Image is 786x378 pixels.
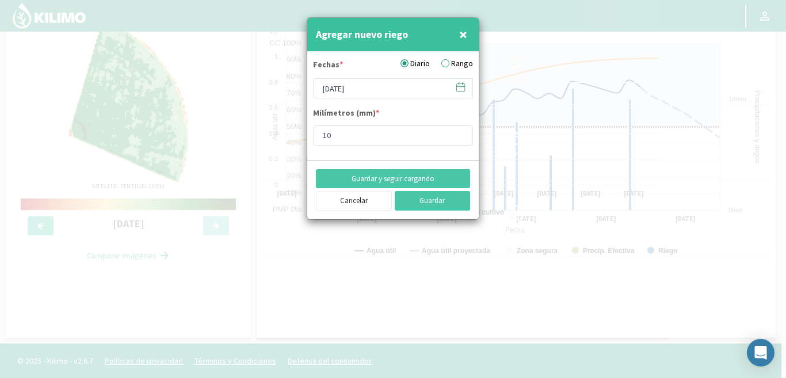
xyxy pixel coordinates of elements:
[316,169,470,189] button: Guardar y seguir cargando
[459,25,467,44] span: ×
[313,59,343,74] label: Fechas
[316,26,408,43] h4: Agregar nuevo riego
[316,191,392,211] button: Cancelar
[456,23,470,46] button: Close
[747,339,774,366] div: Open Intercom Messenger
[395,191,471,211] button: Guardar
[313,107,379,122] label: Milímetros (mm)
[400,58,430,70] label: Diario
[441,58,473,70] label: Rango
